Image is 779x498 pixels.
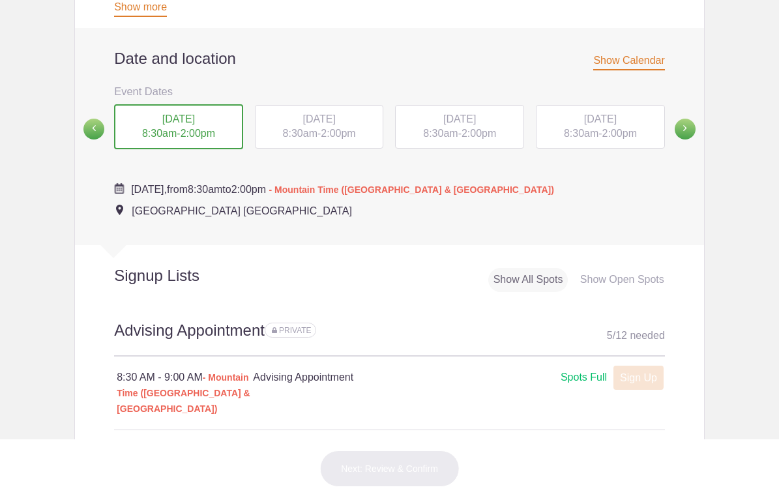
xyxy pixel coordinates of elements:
[114,49,665,68] h2: Date and location
[253,370,458,385] h4: Advising Appointment
[423,128,458,139] span: 8:30am
[231,184,266,195] span: 2:00pm
[131,184,554,195] span: from to
[162,113,195,124] span: [DATE]
[302,113,335,124] span: [DATE]
[462,128,496,139] span: 2:00pm
[443,113,476,124] span: [DATE]
[114,81,665,101] h3: Event Dates
[575,268,669,292] div: Show Open Spots
[117,372,250,414] span: - Mountain Time ([GEOGRAPHIC_DATA] & [GEOGRAPHIC_DATA])
[272,327,277,333] img: Lock
[319,450,460,487] button: Next: Review & Confirm
[255,105,384,149] div: -
[602,128,637,139] span: 2:00pm
[283,128,317,139] span: 8:30am
[269,184,554,195] span: - Mountain Time ([GEOGRAPHIC_DATA] & [GEOGRAPHIC_DATA])
[279,326,312,335] span: PRIVATE
[564,128,598,139] span: 8:30am
[321,128,355,139] span: 2:00pm
[142,128,177,139] span: 8:30am
[607,326,665,345] div: 5 12 needed
[131,184,167,195] span: [DATE],
[114,319,665,357] h2: Advising Appointment
[114,104,243,150] div: -
[561,370,607,386] div: Spots Full
[75,266,285,286] h2: Signup Lists
[114,1,167,17] a: Show more
[117,370,253,417] div: 8:30 AM - 9:00 AM
[116,205,123,215] img: Event location
[535,104,666,150] button: [DATE] 8:30am-2:00pm
[188,184,222,195] span: 8:30am
[272,326,312,335] span: Sign ups for this sign up list are private. Your sign up will be visible only to you and the even...
[593,55,664,70] span: Show Calendar
[488,268,568,292] div: Show All Spots
[132,205,352,216] span: [GEOGRAPHIC_DATA] [GEOGRAPHIC_DATA]
[613,330,615,341] span: /
[395,105,524,149] div: -
[254,104,385,150] button: [DATE] 8:30am-2:00pm
[113,104,244,151] button: [DATE] 8:30am-2:00pm
[181,128,215,139] span: 2:00pm
[584,113,617,124] span: [DATE]
[394,104,525,150] button: [DATE] 8:30am-2:00pm
[114,183,125,194] img: Cal purple
[536,105,665,149] div: -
